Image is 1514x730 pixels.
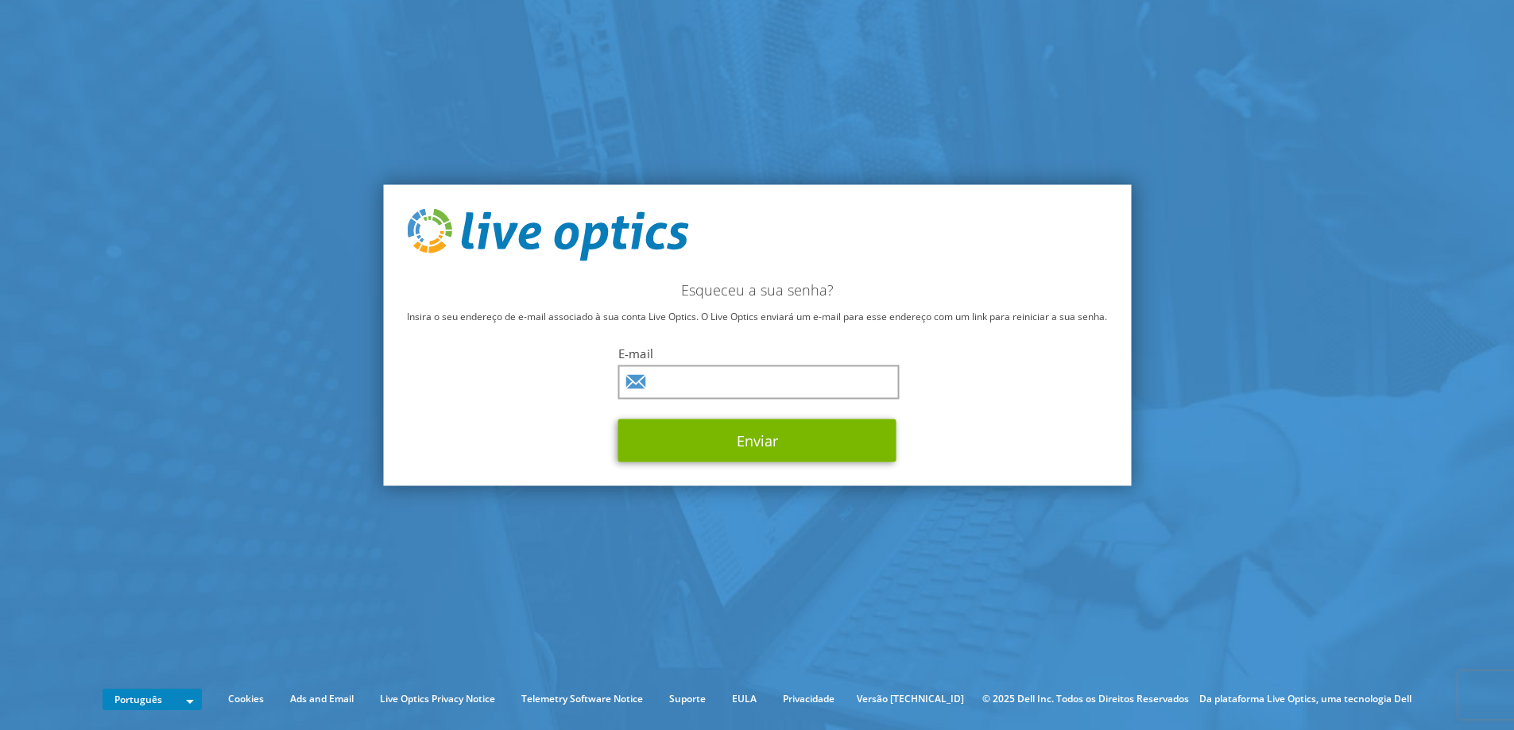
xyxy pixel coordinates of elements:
li: Versão [TECHNICAL_ID] [849,690,972,708]
a: Ads and Email [278,690,366,708]
p: Insira o seu endereço de e-mail associado à sua conta Live Optics. O Live Optics enviará um e-mai... [407,307,1107,325]
li: Da plataforma Live Optics, uma tecnologia Dell [1199,690,1411,708]
h2: Esqueceu a sua senha? [407,280,1107,298]
a: Privacidade [771,690,846,708]
a: Telemetry Software Notice [509,690,655,708]
a: Suporte [657,690,718,708]
img: live_optics_svg.svg [407,209,688,261]
a: EULA [720,690,769,708]
button: Enviar [618,419,896,462]
label: E-mail [618,345,896,361]
a: Cookies [216,690,276,708]
li: © 2025 Dell Inc. Todos os Direitos Reservados [974,690,1197,708]
a: Live Optics Privacy Notice [368,690,507,708]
